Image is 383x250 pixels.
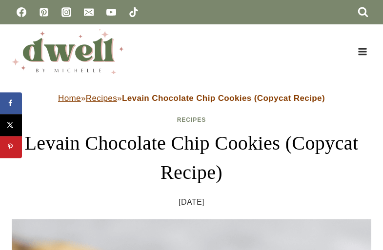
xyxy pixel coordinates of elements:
img: DWELL by michelle [12,29,124,74]
a: Home [58,94,81,103]
strong: Levain Chocolate Chip Cookies (Copycat Recipe) [122,94,325,103]
h1: Levain Chocolate Chip Cookies (Copycat Recipe) [12,129,371,187]
a: Instagram [57,2,76,22]
a: YouTube [101,2,121,22]
button: Open menu [353,44,371,59]
a: Recipes [86,94,117,103]
a: Facebook [12,2,31,22]
a: Email [79,2,99,22]
a: TikTok [124,2,143,22]
button: View Search Form [355,4,371,20]
span: » » [58,94,325,103]
a: Pinterest [34,2,54,22]
a: Recipes [177,116,206,123]
time: [DATE] [179,195,204,210]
